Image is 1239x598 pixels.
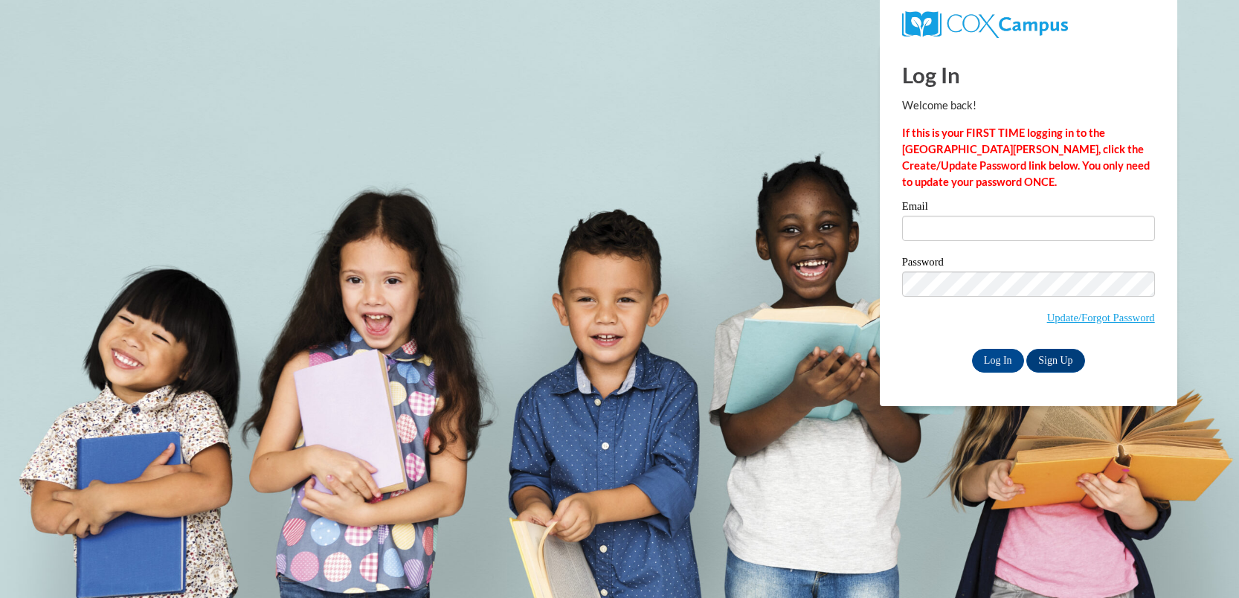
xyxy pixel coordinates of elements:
h1: Log In [902,60,1155,90]
img: COX Campus [902,11,1068,38]
label: Password [902,257,1155,271]
a: COX Campus [902,17,1068,30]
a: Sign Up [1026,349,1084,373]
p: Welcome back! [902,97,1155,114]
input: Log In [972,349,1024,373]
a: Update/Forgot Password [1047,312,1155,324]
strong: If this is your FIRST TIME logging in to the [GEOGRAPHIC_DATA][PERSON_NAME], click the Create/Upd... [902,126,1150,188]
label: Email [902,201,1155,216]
